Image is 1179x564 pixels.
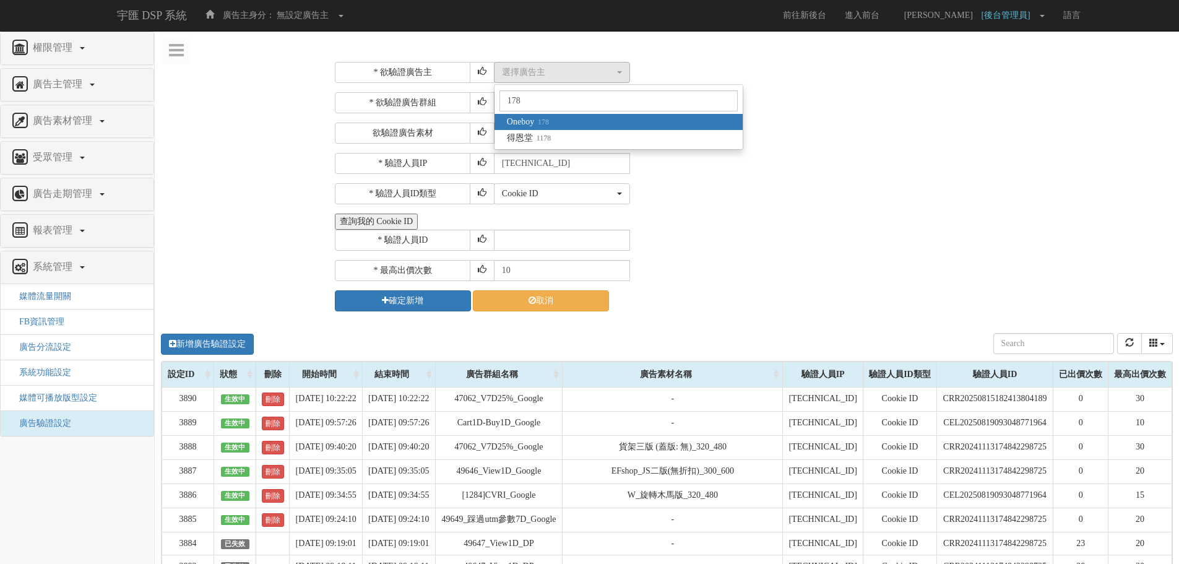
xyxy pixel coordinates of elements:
[898,11,979,20] span: [PERSON_NAME]
[863,459,937,484] td: Cookie ID
[435,387,563,411] td: 47062_V7D25%_Google
[981,11,1036,20] span: [後台管理員]
[10,317,64,326] span: FB資訊管理
[362,459,435,484] td: [DATE] 09:35:05
[10,258,144,277] a: 系統管理
[563,484,783,508] td: W_旋轉木馬版_320_480
[1053,459,1108,484] td: 0
[533,134,551,142] small: 1178
[436,362,563,387] div: 廣告群組名稱
[162,484,214,508] td: 3886
[10,292,71,301] a: 媒體流量開關
[783,532,863,555] td: [TECHNICAL_ID]
[10,419,71,428] a: 廣告驗證設定
[499,90,738,111] input: Search
[335,290,471,311] button: 確定新增
[863,411,937,435] td: Cookie ID
[936,411,1053,435] td: CEL20250819093048771964
[936,459,1053,484] td: CRR20241113174842298725
[863,484,937,508] td: Cookie ID
[30,261,79,272] span: 系統管理
[863,508,937,532] td: Cookie ID
[1108,508,1172,532] td: 20
[1053,484,1108,508] td: 0
[563,387,783,411] td: -
[502,188,615,200] div: Cookie ID
[161,334,254,355] a: 新增廣告驗證設定
[494,183,630,204] button: Cookie ID
[30,152,79,162] span: 受眾管理
[563,435,783,459] td: 貨架三版 (蓋版: 無)_320_480
[1108,362,1172,387] div: 最高出價次數
[162,435,214,459] td: 3888
[30,225,79,235] span: 報表管理
[563,411,783,435] td: -
[473,290,609,311] a: 取消
[1053,362,1108,387] div: 已出價次數
[1053,435,1108,459] td: 0
[162,532,214,555] td: 3884
[1053,508,1108,532] td: 0
[162,362,214,387] div: 設定ID
[10,38,144,58] a: 權限管理
[262,417,284,430] a: 刪除
[937,362,1053,387] div: 驗證人員ID
[162,508,214,532] td: 3885
[863,532,937,555] td: Cookie ID
[1108,532,1172,555] td: 20
[1117,333,1142,354] button: refresh
[262,513,284,527] a: 刪除
[936,484,1053,508] td: CEL20250819093048771964
[1053,411,1108,435] td: 0
[563,508,783,532] td: -
[10,393,97,402] a: 媒體可播放版型設定
[262,465,284,479] a: 刪除
[783,508,863,532] td: [TECHNICAL_ID]
[783,411,863,435] td: [TECHNICAL_ID]
[262,393,284,406] a: 刪除
[10,148,144,168] a: 受眾管理
[290,532,363,555] td: [DATE] 09:19:01
[362,435,435,459] td: [DATE] 09:40:20
[563,362,782,387] div: 廣告素材名稱
[290,435,363,459] td: [DATE] 09:40:20
[256,362,289,387] div: 刪除
[30,115,98,126] span: 廣告素材管理
[362,484,435,508] td: [DATE] 09:34:55
[863,387,937,411] td: Cookie ID
[362,508,435,532] td: [DATE] 09:24:10
[863,435,937,459] td: Cookie ID
[277,11,329,20] span: 無設定廣告主
[507,132,551,144] span: 得恩堂
[1108,435,1172,459] td: 30
[335,214,418,230] button: 查詢我的 Cookie ID
[10,342,71,352] a: 廣告分流設定
[563,532,783,555] td: -
[1141,333,1173,354] div: Columns
[1053,532,1108,555] td: 23
[435,435,563,459] td: 47062_V7D25%_Google
[290,459,363,484] td: [DATE] 09:35:05
[783,459,863,484] td: [TECHNICAL_ID]
[221,394,249,404] span: 生效中
[534,118,549,126] small: 178
[214,362,256,387] div: 狀態
[221,491,249,501] span: 生效中
[162,387,214,411] td: 3890
[783,362,863,387] div: 驗證人員IP
[502,66,615,79] div: 選擇廣告主
[435,508,563,532] td: 49649_踩過utm參數7D_Google
[936,508,1053,532] td: CRR20241113174842298725
[936,435,1053,459] td: CRR20241113174842298725
[162,459,214,484] td: 3887
[262,489,284,503] a: 刪除
[290,411,363,435] td: [DATE] 09:57:26
[30,188,98,199] span: 廣告走期管理
[435,532,563,555] td: 49647_View1D_DP
[290,387,363,411] td: [DATE] 10:22:22
[10,368,71,377] span: 系統功能設定
[936,387,1053,411] td: CRR20250815182413804189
